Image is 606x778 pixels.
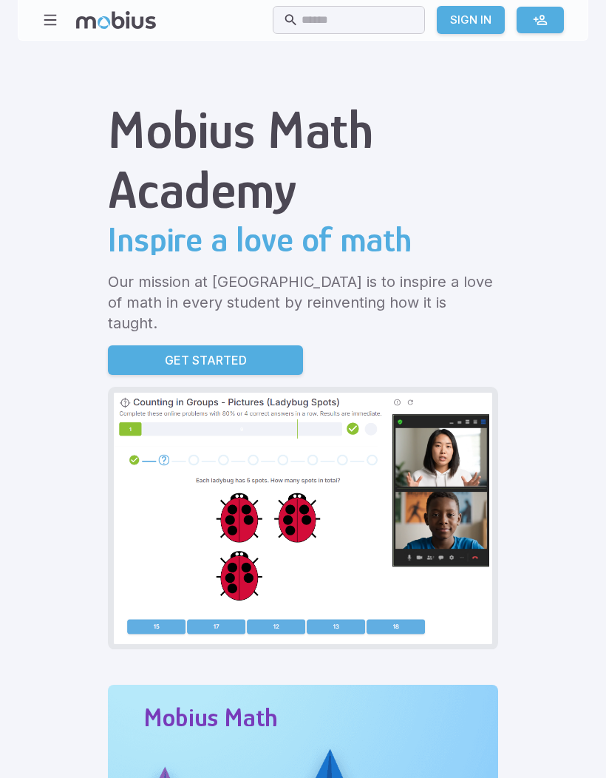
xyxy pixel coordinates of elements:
[143,703,278,732] h2: Mobius Math
[165,351,247,369] p: Get Started
[114,393,492,644] img: Grade 2 Class
[108,220,498,260] h2: Inspire a love of math
[108,345,303,375] a: Get Started
[108,100,498,220] h1: Mobius Math Academy
[437,6,505,34] a: Sign In
[108,271,498,334] p: Our mission at [GEOGRAPHIC_DATA] is to inspire a love of math in every student by reinventing how...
